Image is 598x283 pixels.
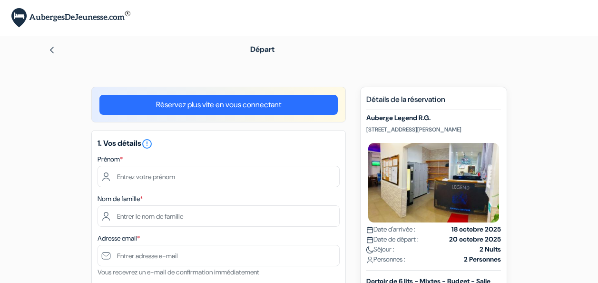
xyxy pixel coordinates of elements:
[366,254,405,264] span: Personnes :
[98,138,340,150] h5: 1. Vos détails
[98,268,259,276] small: Vous recevrez un e-mail de confirmation immédiatement
[141,138,153,148] a: error_outline
[464,254,501,264] strong: 2 Personnes
[141,138,153,150] i: error_outline
[99,95,338,115] a: Réservez plus vite en vous connectant
[11,8,130,28] img: AubergesDeJeunesse.com
[98,166,340,187] input: Entrez votre prénom
[98,194,143,204] label: Nom de famille
[366,126,501,133] p: [STREET_ADDRESS][PERSON_NAME]
[98,245,340,266] input: Entrer adresse e-mail
[366,236,373,243] img: calendar.svg
[449,234,501,244] strong: 20 octobre 2025
[98,233,140,243] label: Adresse email
[48,46,56,54] img: left_arrow.svg
[366,246,373,253] img: moon.svg
[451,224,501,234] strong: 18 octobre 2025
[366,234,419,244] span: Date de départ :
[366,244,394,254] span: Séjour :
[98,154,123,164] label: Prénom
[98,205,340,227] input: Entrer le nom de famille
[366,226,373,233] img: calendar.svg
[366,95,501,110] h5: Détails de la réservation
[366,256,373,263] img: user_icon.svg
[366,224,415,234] span: Date d'arrivée :
[480,244,501,254] strong: 2 Nuits
[366,114,501,122] h5: Auberge Legend R.G.
[250,44,274,54] span: Départ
